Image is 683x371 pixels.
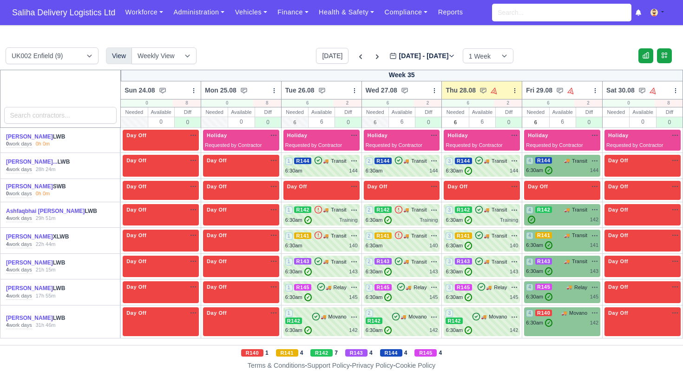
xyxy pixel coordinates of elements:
span: Requested by Contractor [526,142,583,148]
span: Holiday [526,132,550,139]
span: Transit [411,206,427,214]
span: 🚚 [484,232,489,239]
div: LWB [6,259,103,267]
span: Day Off [125,232,148,238]
div: 145 [590,293,598,301]
div: 2 [494,99,522,107]
div: Available [309,107,335,117]
span: 🚚 [326,284,331,291]
span: Transit [331,258,346,266]
span: 2 [366,284,373,291]
span: ✓ [545,293,552,301]
div: LWB [6,158,103,166]
span: 2 [366,158,373,165]
div: Available [228,107,254,117]
div: Diff [415,107,441,117]
span: 1 [285,258,293,265]
strong: 4 [6,293,9,298]
span: Day Off [526,183,550,190]
div: 142 [590,216,598,224]
span: 1 [285,206,293,214]
span: 2 [366,258,373,265]
span: Holiday [366,132,390,139]
strong: 4 [6,241,9,247]
div: 143 [510,268,518,276]
span: 🚚 [484,258,489,265]
div: 0 [630,117,656,126]
span: 2 [366,310,373,317]
a: Finance [272,3,314,21]
span: Transit [492,232,507,240]
a: Privacy Policy [352,362,394,369]
div: SWB [6,183,103,191]
div: Available [630,107,656,117]
div: Diff [657,107,683,117]
span: ✓ [528,216,535,224]
div: 145 [429,293,438,301]
span: 🚚 [564,258,570,265]
span: ✓ [304,216,312,224]
span: Day Off [205,310,229,316]
div: 145 [349,293,357,301]
a: Support Policy [307,362,350,369]
div: 6:30am [446,167,472,175]
div: 8 [655,99,683,107]
a: Workforce [120,3,168,21]
div: 145 [510,293,518,301]
span: Transit [411,157,427,165]
span: R143 [535,258,552,265]
div: Diff [255,107,281,117]
span: R142 [294,206,311,213]
strong: 4 [6,166,9,172]
a: Terms & Conditions [248,362,305,369]
span: Movano [489,313,507,321]
span: 🚚 [403,158,409,165]
div: 0 [496,117,522,127]
span: Holiday [606,132,630,139]
div: 0 [576,117,602,127]
div: 0 [657,117,683,127]
span: R145 [455,284,472,291]
span: 1 [285,232,293,240]
span: Movano [569,309,587,317]
span: Relay [414,284,427,291]
div: 22h 44m [36,241,56,248]
span: Fri 29.08 [526,86,552,95]
div: 6:30am [285,268,312,276]
strong: 0 [6,141,9,146]
div: 140 [510,242,518,250]
span: Thu 28.08 [446,86,476,95]
span: Transit [331,157,346,165]
span: ✓ [384,216,392,224]
span: ✓ [545,241,552,249]
span: Day Off [205,157,229,164]
span: R142 [285,318,302,324]
div: Needed [121,107,147,117]
span: ✓ [304,268,312,276]
div: work days [6,292,32,300]
span: Day Off [446,183,469,190]
div: 0 [255,117,281,127]
span: 🚚 [323,158,328,165]
span: 🚚 [564,157,570,164]
span: 3 [446,232,453,240]
span: R144 [294,158,311,164]
div: 6 [550,117,576,126]
span: R141 [455,232,472,239]
div: LWB [6,314,103,322]
div: 6 [469,117,495,126]
span: R145 [374,284,392,291]
span: R141 [535,232,552,238]
span: 🚚 [486,284,492,291]
div: Week 35 [121,70,683,81]
span: Transit [331,206,346,214]
div: 6:30am [446,242,472,250]
input: Search... [492,4,631,21]
span: Transit [492,157,507,165]
span: 4 [526,232,533,239]
a: [PERSON_NAME] [6,133,53,140]
a: [PERSON_NAME] [6,233,53,240]
div: 0 [228,117,254,126]
div: 6:30am [526,166,552,174]
div: Needed [603,107,629,117]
